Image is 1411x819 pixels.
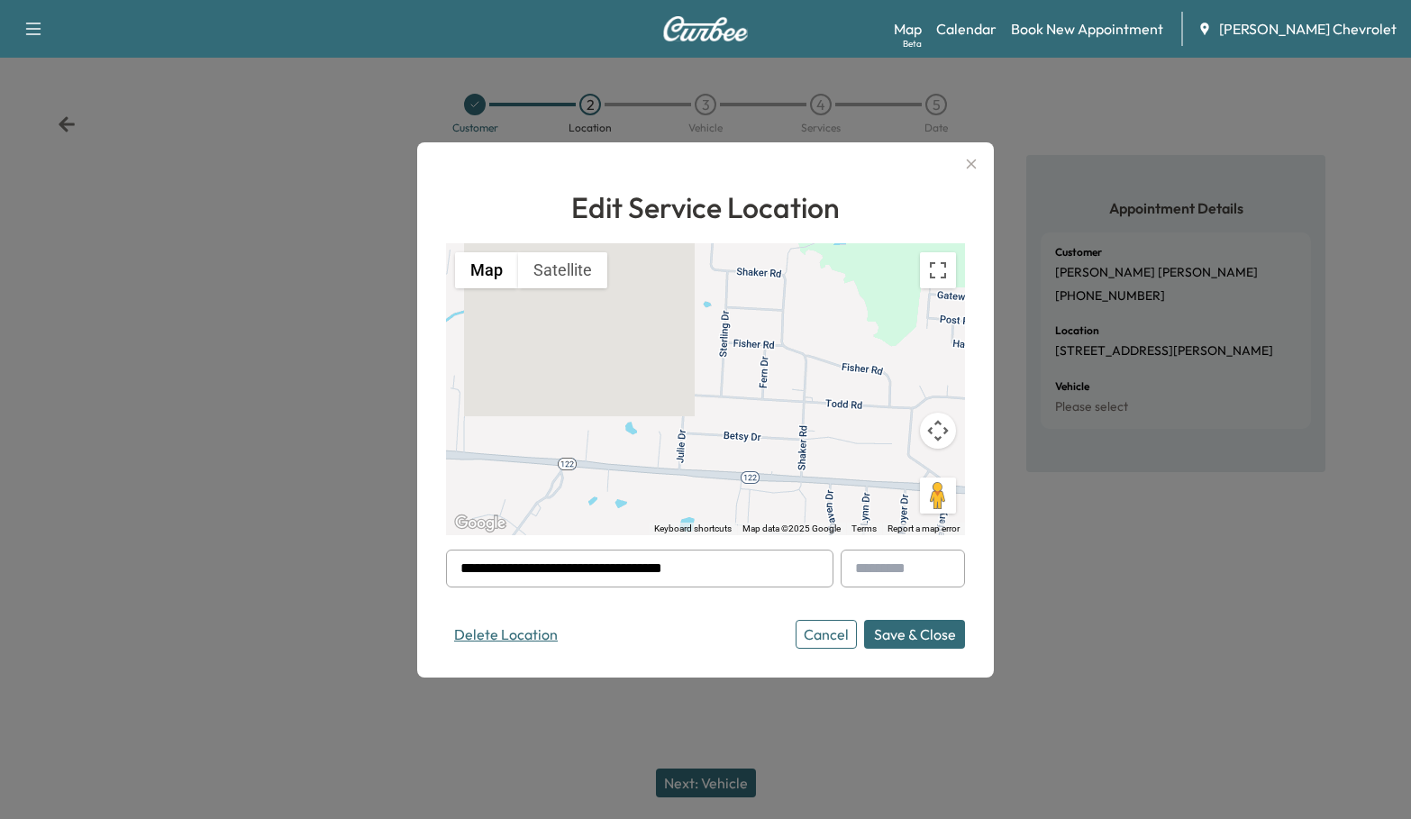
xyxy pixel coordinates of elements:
[446,620,566,649] button: Delete Location
[451,512,510,535] img: Google
[796,620,857,649] button: Cancel
[455,252,518,288] button: Show street map
[888,523,960,533] a: Report a map error
[920,413,956,449] button: Map camera controls
[851,523,877,533] a: Terms (opens in new tab)
[936,18,997,40] a: Calendar
[451,512,510,535] a: Open this area in Google Maps (opens a new window)
[446,186,965,229] h1: Edit Service Location
[864,620,965,649] button: Save & Close
[903,37,922,50] div: Beta
[662,16,749,41] img: Curbee Logo
[920,478,956,514] button: Drag Pegman onto the map to open Street View
[920,252,956,288] button: Toggle fullscreen view
[518,252,607,288] button: Show satellite imagery
[742,523,841,533] span: Map data ©2025 Google
[654,523,732,535] button: Keyboard shortcuts
[1219,18,1397,40] span: [PERSON_NAME] Chevrolet
[1011,18,1163,40] a: Book New Appointment
[894,18,922,40] a: MapBeta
